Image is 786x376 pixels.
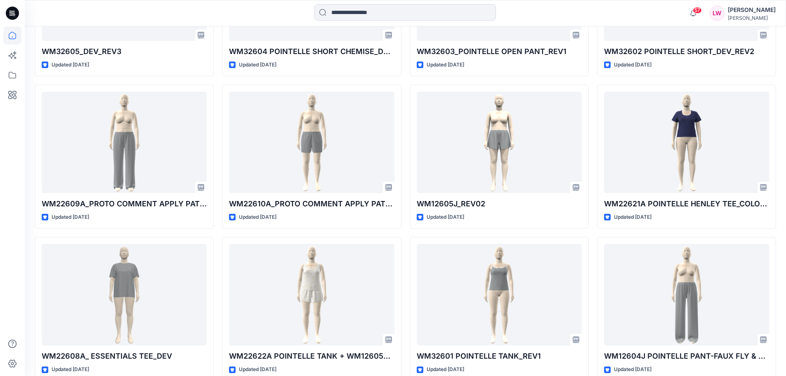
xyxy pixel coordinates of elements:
p: Updated [DATE] [239,213,276,222]
a: WM12605J_REV02 [417,92,582,194]
p: Updated [DATE] [52,61,89,69]
a: WM22610A_PROTO COMMENT APPLY PATTERN_REV1 [229,92,394,194]
p: Updated [DATE] [614,213,651,222]
a: WM22609A_PROTO COMMENT APPLY PATTERN_REV1 [42,92,207,194]
p: Updated [DATE] [52,365,89,374]
p: Updated [DATE] [427,61,464,69]
p: Updated [DATE] [614,365,651,374]
p: WM22622A POINTELLE TANK + WM12605K POINTELLE SHORT -w- PICOT_COLORWAY [229,350,394,362]
p: WM32604 POINTELLE SHORT CHEMISE_DEV_REV1 [229,46,394,57]
p: Updated [DATE] [427,365,464,374]
a: WM22621A POINTELLE HENLEY TEE_COLORWAY_REV6 [604,92,769,194]
span: 57 [693,7,702,14]
p: Updated [DATE] [52,213,89,222]
p: Updated [DATE] [614,61,651,69]
a: WM22608A_ ESSENTIALS TEE_DEV [42,244,207,346]
div: [PERSON_NAME] [728,15,776,21]
p: WM22609A_PROTO COMMENT APPLY PATTERN_REV1 [42,198,207,210]
p: WM22608A_ ESSENTIALS TEE_DEV [42,350,207,362]
p: WM22610A_PROTO COMMENT APPLY PATTERN_REV1 [229,198,394,210]
div: LW [710,6,725,21]
p: WM32603_POINTELLE OPEN PANT_REV1 [417,46,582,57]
div: [PERSON_NAME] [728,5,776,15]
p: WM12604J POINTELLE PANT-FAUX FLY & BUTTONS + PICOT_REV1 [604,350,769,362]
p: WM32602 POINTELLE SHORT_DEV_REV2 [604,46,769,57]
p: Updated [DATE] [239,365,276,374]
a: WM22622A POINTELLE TANK + WM12605K POINTELLE SHORT -w- PICOT_COLORWAY [229,244,394,346]
a: WM32601 POINTELLE TANK_REV1 [417,244,582,346]
p: WM32601 POINTELLE TANK_REV1 [417,350,582,362]
p: WM32605_DEV_REV3 [42,46,207,57]
p: WM22621A POINTELLE HENLEY TEE_COLORWAY_REV6 [604,198,769,210]
a: WM12604J POINTELLE PANT-FAUX FLY & BUTTONS + PICOT_REV1 [604,244,769,346]
p: WM12605J_REV02 [417,198,582,210]
p: Updated [DATE] [239,61,276,69]
p: Updated [DATE] [427,213,464,222]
